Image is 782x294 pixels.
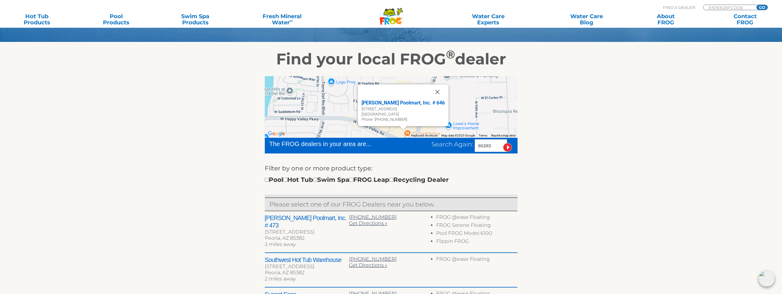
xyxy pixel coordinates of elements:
a: Get Directions » [349,262,387,268]
a: [PHONE_NUMBER] [349,214,397,220]
sup: ∞ [290,18,293,23]
h2: [PERSON_NAME] Poolmart, Inc. # 473 [265,214,349,229]
a: Get Directions » [349,220,387,226]
button: Keyboard shortcuts [411,133,438,138]
li: FROG @ease Floating [436,256,517,264]
div: Phone: [PHONE_NUMBER] [362,117,445,122]
span: Search Again: [432,141,473,148]
div: The FROG dealers in your area are... [269,139,394,149]
li: FROG @ease Floating [436,214,517,222]
img: openIcon [759,271,775,287]
div: Pool Hot Tub Swim Spa FROG Leap Recycling Dealer [265,175,449,185]
a: Water CareBlog [556,13,618,26]
li: Flippin FROG [436,238,517,246]
div: [PERSON_NAME] Poolmart, Inc. # 646 [362,99,445,107]
li: FROG Serene Floating [436,222,517,230]
div: [STREET_ADDRESS] [265,263,349,270]
a: AboutFROG [635,13,697,26]
div: Peoria, AZ 85382 [265,235,349,241]
button: Close [430,84,445,99]
sup: ® [446,47,455,61]
a: PoolProducts [85,13,147,26]
a: Water CareExperts [438,13,538,26]
input: Submit [503,143,512,152]
a: Hot TubProducts [6,13,68,26]
h2: Southwest Hot Tub Warehouse [265,256,349,263]
input: GO [756,5,768,10]
label: Filter by one or more product type: [265,163,372,173]
a: Report a map error [491,134,516,137]
span: 2 miles away [265,241,296,247]
span: 2 miles away [265,276,296,282]
div: Peoria, AZ 85382 [265,270,349,276]
a: Open this area in Google Maps (opens a new window) [266,130,287,138]
input: Zip Code Form [708,5,750,10]
a: Swim SpaProducts [165,13,226,26]
p: Please select one of our FROG Dealers near you below. [269,199,513,209]
div: [STREET_ADDRESS] [265,229,349,235]
h2: Find your local FROG dealer [202,50,581,68]
div: [STREET_ADDRESS] [362,107,445,112]
div: [GEOGRAPHIC_DATA] [362,112,445,117]
a: [PHONE_NUMBER] [349,256,397,262]
a: Fresh MineralWater∞ [244,13,321,26]
p: Find A Dealer [663,5,695,10]
a: ContactFROG [714,13,776,26]
li: Pool FROG Model 6100 [436,230,517,238]
img: Google [266,130,287,138]
a: Terms (opens in new tab) [479,134,487,137]
span: Map data ©2025 Google [441,134,475,137]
